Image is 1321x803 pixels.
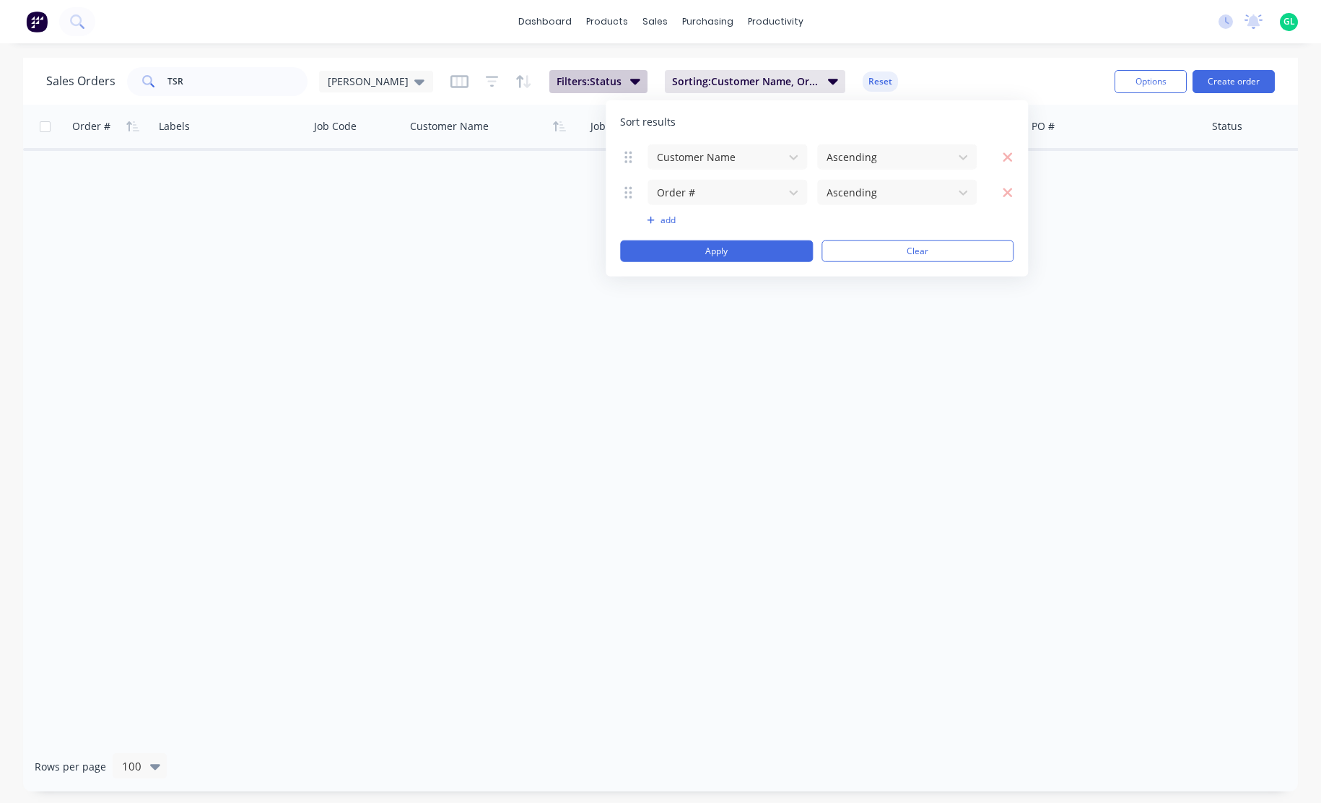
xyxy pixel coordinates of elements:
span: Rows per page [35,760,106,774]
button: Clear [821,240,1014,262]
div: Order # [72,119,110,134]
img: Factory [26,11,48,32]
button: add [647,214,808,226]
div: Status [1212,119,1242,134]
span: Sort results [620,115,676,129]
span: GL [1283,15,1295,28]
button: Filters:Status [549,70,648,93]
button: Apply [620,240,813,262]
a: dashboard [511,11,579,32]
input: Search... [167,67,308,96]
span: [PERSON_NAME] [328,74,409,89]
div: sales [635,11,675,32]
div: Job Details [590,119,642,134]
div: productivity [741,11,811,32]
button: Reset [863,71,898,92]
button: Create order [1193,70,1275,93]
span: Filters: Status [557,74,622,89]
span: Sorting: Customer Name, Order # [672,74,819,89]
div: Job Code [314,119,357,134]
div: Labels [159,119,190,134]
div: products [579,11,635,32]
button: Options [1115,70,1187,93]
button: Sorting:Customer Name, Order # [665,70,845,93]
div: purchasing [675,11,741,32]
div: PO # [1032,119,1055,134]
h1: Sales Orders [46,74,115,88]
div: Customer Name [410,119,489,134]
